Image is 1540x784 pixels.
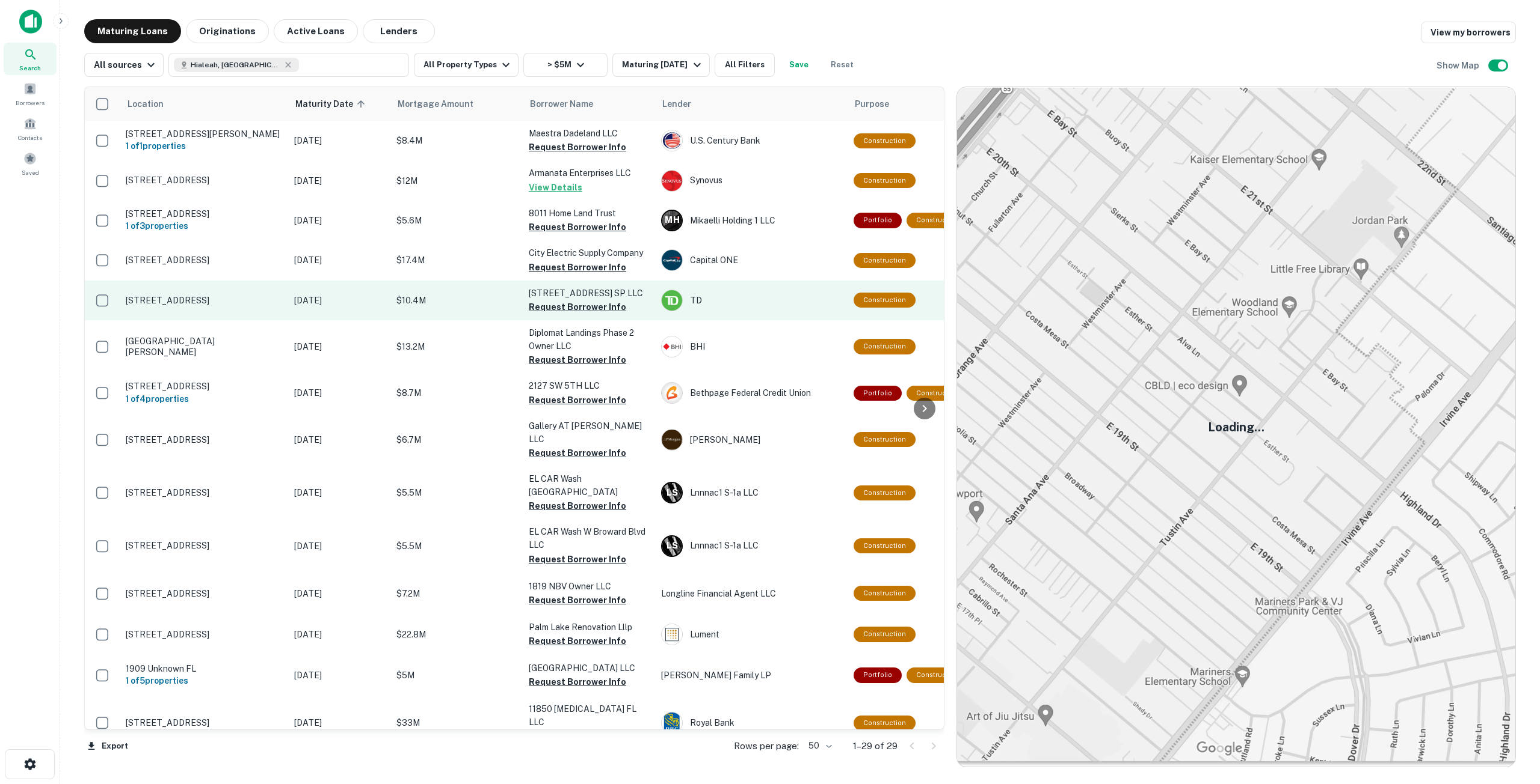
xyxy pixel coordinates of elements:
div: Synovus [661,170,842,192]
iframe: Chat Widget [1480,688,1540,746]
h6: 1 of 4 properties [126,392,282,406]
button: Request Borrower Info [529,393,626,407]
p: $6.7M [396,433,517,446]
h6: 1 of 3 properties [126,219,282,232]
p: [STREET_ADDRESS] [126,295,282,306]
div: Saved [4,147,57,180]
h6: 1 of 1 properties [126,139,282,153]
button: All sources [84,53,164,77]
div: This loan purpose was for construction [907,386,969,401]
p: $12M [396,174,517,187]
p: Diplomat Landings Phase 2 Owner LLC [529,326,649,353]
p: [DATE] [294,669,384,682]
span: Contacts [18,133,42,142]
button: Hialeah, [GEOGRAPHIC_DATA], [GEOGRAPHIC_DATA] [168,53,409,77]
button: Request Borrower Info [529,634,626,648]
button: Request Borrower Info [529,140,626,154]
p: 1819 NBV Owner LLC [529,580,649,593]
a: Search [4,43,57,75]
p: [DATE] [294,386,384,400]
p: [DATE] [294,214,384,227]
p: [STREET_ADDRESS] [126,540,282,551]
img: picture [662,383,682,403]
p: [DATE] [294,340,384,353]
div: Maturing [DATE] [622,58,704,72]
p: [STREET_ADDRESS] [126,588,282,599]
div: Bethpage Federal Credit Union [661,382,842,404]
h6: Show Map [1437,59,1481,72]
div: This loan purpose was for construction [854,253,916,268]
img: picture [662,713,682,733]
button: Request Borrower Info [529,300,626,314]
p: L S [667,539,677,552]
div: This loan purpose was for construction [854,627,916,642]
a: Borrowers [4,77,57,110]
span: Search [19,63,41,73]
p: Rows per page: [734,739,799,753]
button: > $5M [523,53,608,77]
img: picture [662,171,682,191]
div: This is a portfolio loan with 3 properties [854,213,902,228]
span: Hialeah, [GEOGRAPHIC_DATA], [GEOGRAPHIC_DATA] [191,59,281,70]
img: picture [662,290,682,311]
p: $22.8M [396,628,517,641]
button: Maturing [DATE] [612,53,709,77]
th: Mortgage Amount [390,87,523,121]
p: $10.4M [396,294,517,307]
div: This loan purpose was for construction [854,586,916,601]
p: $5.6M [396,214,517,227]
button: Active Loans [274,19,358,43]
h5: Loading... [1208,418,1264,436]
p: EL CAR Wash [GEOGRAPHIC_DATA] [529,472,649,499]
div: Lument [661,624,842,645]
img: capitalize-icon.png [19,10,42,34]
th: Lender [655,87,848,121]
p: [DATE] [294,134,384,147]
button: Lenders [363,19,435,43]
div: This loan purpose was for construction [854,485,916,500]
div: All sources [94,58,158,72]
p: Palm Lake Renovation Lllp [529,621,649,634]
p: [STREET_ADDRESS] [126,381,282,392]
p: [DATE] [294,716,384,729]
div: Mikaelli Holding 1 LLC [661,210,842,231]
div: This loan purpose was for construction [854,339,916,354]
button: Save your search to get updates of matches that match your search criteria. [780,53,818,77]
button: Maturing Loans [84,19,181,43]
p: $5.5M [396,486,517,499]
div: This loan purpose was for construction [854,293,916,308]
p: [STREET_ADDRESS][PERSON_NAME] [126,129,282,139]
h6: 1 of 5 properties [126,674,282,687]
div: Lnnnac1 S-1a LLC [661,535,842,557]
th: Maturity Date [288,87,390,121]
a: Contacts [4,112,57,145]
button: Reset [823,53,861,77]
div: TD [661,290,842,311]
p: [DATE] [294,174,384,187]
div: This loan purpose was for construction [907,667,969,682]
div: BHI [661,336,842,357]
p: Armanata Enterprises LLC [529,166,649,180]
p: 1–29 of 29 [853,739,898,753]
p: [STREET_ADDRESS] [126,629,282,640]
span: Maturity Date [295,97,369,111]
button: Request Borrower Info [529,552,626,567]
button: All Property Types [414,53,519,77]
p: [STREET_ADDRESS] [126,175,282,186]
p: L S [667,487,677,499]
div: [PERSON_NAME] [661,429,842,451]
p: [DATE] [294,486,384,499]
p: EL CAR Wash W Broward Blvd LLC [529,525,649,552]
p: [DATE] [294,587,384,600]
div: Lnnnac1 S-1a LLC [661,482,842,503]
span: Borrower Name [530,97,593,111]
div: This loan purpose was for construction [854,716,916,731]
button: View Details [529,180,582,195]
div: This loan purpose was for construction [854,538,916,553]
p: 2127 SW 5TH LLC [529,379,649,392]
p: $13.2M [396,340,517,353]
p: [STREET_ADDRESS] SP LLC [529,287,649,300]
